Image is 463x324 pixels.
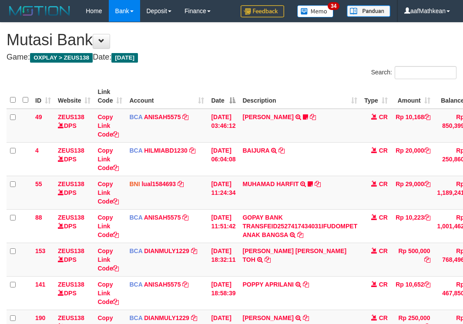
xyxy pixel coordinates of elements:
th: Date: activate to sort column descending [208,84,239,109]
a: [PERSON_NAME] [242,314,293,321]
img: Button%20Memo.svg [297,5,334,17]
td: [DATE] 11:51:42 [208,209,239,243]
td: Rp 10,652 [391,276,434,310]
span: 55 [35,180,42,187]
span: BCA [129,247,142,254]
a: Copy Rp 500,000 to clipboard [424,256,430,263]
span: CR [379,281,388,288]
td: [DATE] 18:58:39 [208,276,239,310]
td: DPS [54,243,94,276]
a: Copy Link Code [97,281,119,305]
td: [DATE] 11:24:34 [208,176,239,209]
a: Copy DIANMULY1229 to clipboard [191,314,197,321]
td: Rp 500,000 [391,243,434,276]
a: Copy Link Code [97,147,119,171]
span: 49 [35,114,42,120]
a: DIANMULY1229 [144,314,189,321]
span: BCA [129,314,142,321]
span: BCA [129,147,142,154]
a: ANISAH5575 [144,281,181,288]
td: DPS [54,276,94,310]
span: 88 [35,214,42,221]
a: ANISAH5575 [144,114,181,120]
a: ZEUS138 [58,281,84,288]
a: DIANMULY1229 [144,247,189,254]
a: Copy HILMIABD1230 to clipboard [189,147,195,154]
span: CR [379,114,388,120]
th: Type: activate to sort column ascending [361,84,391,109]
a: Copy lual1584693 to clipboard [178,180,184,187]
td: Rp 10,223 [391,209,434,243]
h1: Mutasi Bank [7,31,456,49]
span: CR [379,214,388,221]
h4: Game: Date: [7,53,456,62]
td: [DATE] 18:32:11 [208,243,239,276]
th: Description: activate to sort column ascending [239,84,361,109]
img: Feedback.jpg [241,5,284,17]
span: CR [379,314,388,321]
img: MOTION_logo.png [7,4,73,17]
a: Copy Link Code [97,247,119,272]
span: 141 [35,281,45,288]
a: BAIJURA [242,147,269,154]
a: Copy ANISAH5575 to clipboard [182,214,188,221]
a: Copy CARINA OCTAVIA TOH to clipboard [265,256,271,263]
td: Rp 10,168 [391,109,434,143]
span: 153 [35,247,45,254]
td: DPS [54,142,94,176]
a: Copy Rp 10,223 to clipboard [424,214,430,221]
td: DPS [54,209,94,243]
a: ZEUS138 [58,180,84,187]
a: Copy POPPY APRILANI to clipboard [303,281,309,288]
a: lual1584693 [141,180,176,187]
a: [PERSON_NAME] [PERSON_NAME] TOH [242,247,346,263]
span: CR [379,247,388,254]
span: [DATE] [111,53,138,63]
a: Copy INA PAUJANAH to clipboard [310,114,316,120]
a: ANISAH5575 [144,214,181,221]
span: CR [379,147,388,154]
span: 190 [35,314,45,321]
th: Account: activate to sort column ascending [126,84,208,109]
a: MUHAMAD HARFIT [242,180,299,187]
span: CR [379,180,388,187]
a: ZEUS138 [58,214,84,221]
a: ZEUS138 [58,147,84,154]
span: BNI [129,180,140,187]
a: Copy BAIJURA to clipboard [278,147,285,154]
a: Copy MUHAMAD HARFIT to clipboard [315,180,321,187]
a: GOPAY BANK TRANSFEID2527417434031IFUDOMPET ANAK BANGSA [242,214,357,238]
a: HILMIABD1230 [144,147,188,154]
a: Copy Link Code [97,114,119,138]
th: Link Code: activate to sort column ascending [94,84,126,109]
a: Copy Rp 10,652 to clipboard [424,281,430,288]
th: Website: activate to sort column ascending [54,84,94,109]
a: Copy Rp 20,000 to clipboard [424,147,430,154]
a: Copy SUGENG SETIAWAN to clipboard [303,314,309,321]
a: Copy GOPAY BANK TRANSFEID2527417434031IFUDOMPET ANAK BANGSA to clipboard [297,231,303,238]
a: Copy DIANMULY1229 to clipboard [191,247,197,254]
td: Rp 20,000 [391,142,434,176]
a: ZEUS138 [58,247,84,254]
td: Rp 29,000 [391,176,434,209]
span: OXPLAY > ZEUS138 [30,53,93,63]
a: Copy ANISAH5575 to clipboard [182,114,188,120]
td: [DATE] 06:04:08 [208,142,239,176]
a: Copy ANISAH5575 to clipboard [182,281,188,288]
a: Copy Rp 10,168 to clipboard [424,114,430,120]
span: BCA [129,114,142,120]
span: 4 [35,147,39,154]
label: Search: [371,66,456,79]
input: Search: [395,66,456,79]
a: ZEUS138 [58,114,84,120]
span: BCA [129,214,142,221]
a: [PERSON_NAME] [242,114,293,120]
img: panduan.png [347,5,390,17]
th: Amount: activate to sort column ascending [391,84,434,109]
span: BCA [129,281,142,288]
a: ZEUS138 [58,314,84,321]
td: [DATE] 03:46:12 [208,109,239,143]
a: Copy Link Code [97,214,119,238]
span: 34 [328,2,339,10]
a: Copy Rp 29,000 to clipboard [424,180,430,187]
